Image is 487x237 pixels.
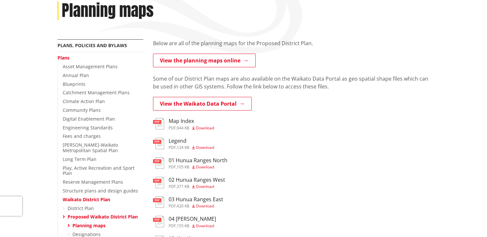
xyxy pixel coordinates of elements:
[169,164,176,170] span: pdf
[177,223,189,229] span: 155 KB
[63,188,138,194] a: Structure plans and design guides
[63,81,85,87] a: Blueprints
[196,223,214,229] span: Download
[169,204,223,208] div: ,
[169,177,225,183] h3: 02 Hunua Ranges West
[169,126,214,130] div: ,
[177,203,189,209] span: 420 KB
[169,203,176,209] span: pdf
[63,196,110,203] a: Waikato District Plan
[63,133,101,139] a: Fees and charges
[169,223,176,229] span: pdf
[196,125,214,131] span: Download
[153,157,227,169] a: 01 Hunua Ranges North pdf,105 KB Download
[169,157,227,164] h3: 01 Hunua Ranges North
[196,203,214,209] span: Download
[177,125,189,131] span: 944 KB
[169,184,176,189] span: pdf
[177,184,189,189] span: 371 KB
[153,177,225,189] a: 02 Hunua Ranges West pdf,371 KB Download
[58,55,70,61] a: Plans
[169,125,176,131] span: pdf
[153,118,164,129] img: document-pdf.svg
[169,224,216,228] div: ,
[169,146,214,150] div: ,
[169,138,214,144] h3: Legend
[58,42,127,48] a: Plans, policies and bylaws
[63,63,118,70] a: Asset Management Plans
[68,214,138,220] a: Proposed Waikato District Plan
[177,164,189,170] span: 105 KB
[153,196,223,208] a: 03 Hunua Ranges East pdf,420 KB Download
[169,196,223,203] h3: 03 Hunua Ranges East
[153,196,164,208] img: document-pdf.svg
[63,107,101,113] a: Community Plans
[153,138,214,150] a: Legend pdf,124 KB Download
[63,98,105,104] a: Climate Action Plan
[169,118,214,124] h3: Map Index
[63,165,135,177] a: Play, Active Recreation and Sport Plan
[153,97,252,111] a: View the Waikato Data Portal
[169,216,216,222] h3: 04 [PERSON_NAME]
[63,125,113,131] a: Engineering Standards
[153,177,164,188] img: document-pdf.svg
[196,145,214,150] span: Download
[169,185,225,189] div: ,
[169,165,227,169] div: ,
[72,222,106,229] a: Planning maps
[62,1,154,20] h1: Planning maps
[457,210,481,233] iframe: Messenger Launcher
[63,179,123,185] a: Reserve Management Plans
[63,72,89,78] a: Annual Plan
[63,156,96,162] a: Long Term Plan
[63,142,118,153] a: [PERSON_NAME]-Waikato Metropolitan Spatial Plan
[153,118,214,130] a: Map Index pdf,944 KB Download
[63,89,130,96] a: Catchment Management Plans
[177,145,189,150] span: 124 KB
[153,39,430,47] p: Below are all of the planning maps for the Proposed District Plan.
[169,145,176,150] span: pdf
[196,164,214,170] span: Download
[153,216,216,228] a: 04 [PERSON_NAME] pdf,155 KB Download
[153,216,164,227] img: document-pdf.svg
[153,138,164,149] img: document-pdf.svg
[63,116,115,122] a: Digital Enablement Plan
[153,54,256,67] a: View the planning maps online
[153,157,164,169] img: document-pdf.svg
[153,75,430,90] p: Some of our District Plan maps are also available on the Waikato Data Portal as geo spatial shape...
[68,205,94,211] a: District Plan
[196,184,214,189] span: Download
